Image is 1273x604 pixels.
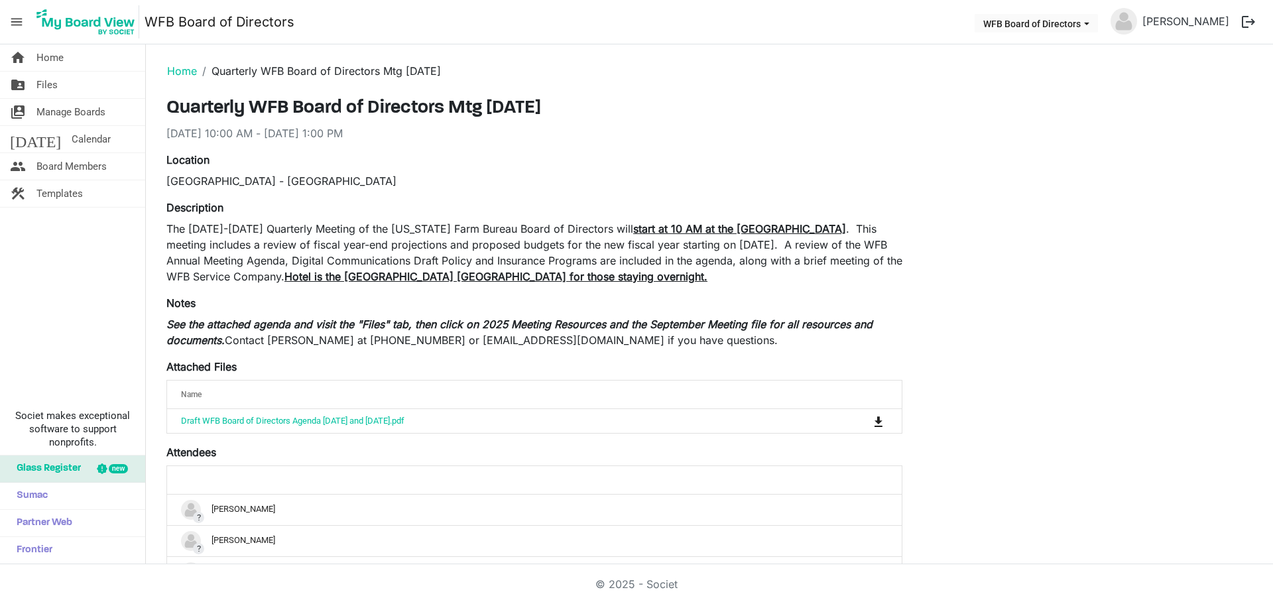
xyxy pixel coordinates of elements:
li: Quarterly WFB Board of Directors Mtg [DATE] [197,63,441,79]
span: people [10,153,26,180]
label: Location [166,152,210,168]
img: My Board View Logo [32,5,139,38]
span: start at 10 AM at the [GEOGRAPHIC_DATA] [633,222,846,235]
span: Hotel is the [GEOGRAPHIC_DATA] [GEOGRAPHIC_DATA] for those staying overnight. [284,270,707,283]
button: logout [1235,8,1262,36]
span: folder_shared [10,72,26,98]
span: ? [193,512,204,523]
span: Partner Web [10,510,72,536]
img: no-profile-picture.svg [181,562,201,582]
button: WFB Board of Directors dropdownbutton [975,14,1098,32]
button: Download [869,412,888,430]
span: Manage Boards [36,99,105,125]
div: new [109,464,128,473]
em: See the attached agenda and visit the "Files" tab, then click on 2025 Meeting Resources and the S... [166,318,873,347]
span: Files [36,72,58,98]
span: Board Members [36,153,107,180]
span: [DATE] [10,126,61,152]
td: ?Bridget Coon is template cell column header [167,556,902,587]
a: Draft WFB Board of Directors Agenda [DATE] and [DATE].pdf [181,416,404,426]
a: Home [167,64,197,78]
span: Sumac [10,483,48,509]
h3: Quarterly WFB Board of Directors Mtg [DATE] [166,97,902,120]
span: Societ makes exceptional software to support nonprofits. [6,409,139,449]
span: Frontier [10,537,52,564]
label: Notes [166,295,196,311]
td: ?Anne Lawrence is template cell column header [167,495,902,525]
img: no-profile-picture.svg [181,500,201,520]
img: no-profile-picture.svg [1111,8,1137,34]
td: is Command column column header [819,409,902,433]
div: [PERSON_NAME] [181,531,888,551]
span: Glass Register [10,455,81,482]
div: [DATE] 10:00 AM - [DATE] 1:00 PM [166,125,902,141]
div: [PERSON_NAME] [181,562,888,582]
span: switch_account [10,99,26,125]
a: WFB Board of Directors [145,9,294,35]
span: Calendar [72,126,111,152]
span: Templates [36,180,83,207]
p: The [DATE]-[DATE] Quarterly Meeting of the [US_STATE] Farm Bureau Board of Directors will . This ... [166,221,902,284]
span: Home [36,44,64,71]
label: Description [166,200,223,215]
td: ?Bailey Moon is template cell column header [167,525,902,556]
p: Contact [PERSON_NAME] at [PHONE_NUMBER] or [EMAIL_ADDRESS][DOMAIN_NAME] if you have questions. [166,316,902,348]
a: My Board View Logo [32,5,145,38]
span: ? [193,543,204,554]
td: Draft WFB Board of Directors Agenda 9-18 and 9-19-2025.pdf is template cell column header Name [167,409,819,433]
span: menu [4,9,29,34]
div: [PERSON_NAME] [181,500,888,520]
label: Attendees [166,444,216,460]
span: construction [10,180,26,207]
a: [PERSON_NAME] [1137,8,1235,34]
img: no-profile-picture.svg [181,531,201,551]
span: Name [181,390,202,399]
label: Attached Files [166,359,237,375]
span: home [10,44,26,71]
a: © 2025 - Societ [595,577,678,591]
div: [GEOGRAPHIC_DATA] - [GEOGRAPHIC_DATA] [166,173,902,189]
